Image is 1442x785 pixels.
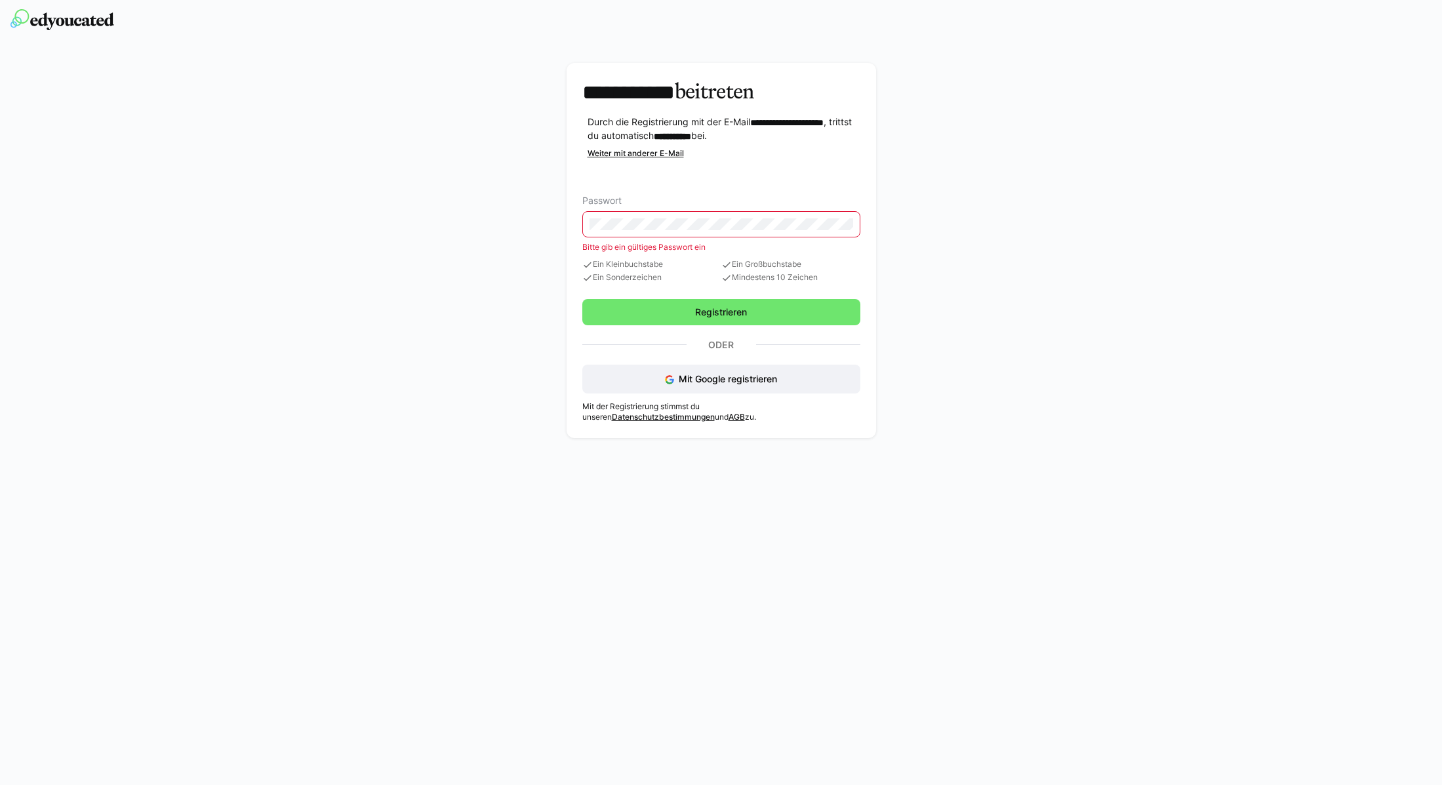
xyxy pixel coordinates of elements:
[582,299,860,325] button: Registrieren
[729,412,745,422] a: AGB
[679,373,777,384] span: Mit Google registrieren
[693,306,749,319] span: Registrieren
[582,273,721,283] span: Ein Sonderzeichen
[588,148,860,159] div: Weiter mit anderer E-Mail
[582,195,622,206] span: Passwort
[588,115,860,143] p: Durch die Registrierung mit der E-Mail , trittst du automatisch bei.
[582,79,860,105] h3: beitreten
[582,242,706,252] span: Bitte gib ein gültiges Passwort ein
[10,9,114,30] img: edyoucated
[687,336,756,354] p: Oder
[612,412,715,422] a: Datenschutzbestimmungen
[582,401,860,422] p: Mit der Registrierung stimmst du unseren und zu.
[582,260,721,270] span: Ein Kleinbuchstabe
[721,260,860,270] span: Ein Großbuchstabe
[582,365,860,393] button: Mit Google registrieren
[721,273,860,283] span: Mindestens 10 Zeichen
